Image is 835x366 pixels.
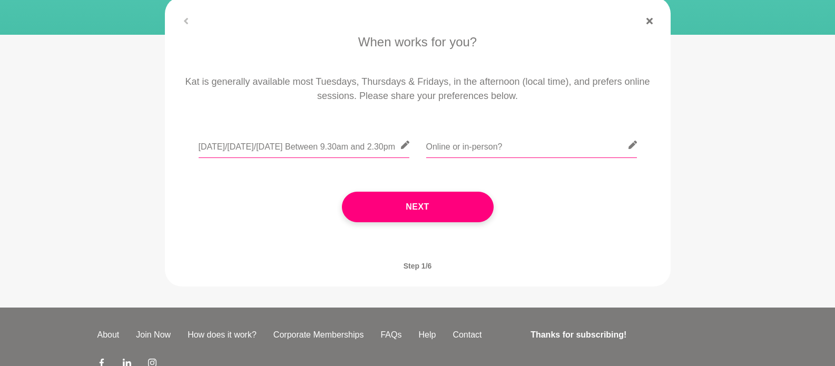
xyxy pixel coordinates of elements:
a: How does it work? [179,329,265,341]
span: Step 1/6 [391,250,445,282]
a: FAQs [372,329,410,341]
a: Corporate Memberships [265,329,372,341]
input: Online or in-person? [426,132,637,158]
input: Suggest 2-3 dates and times over the next 3 weeks [199,132,409,158]
a: Join Now [127,329,179,341]
button: Next [342,192,494,222]
a: About [89,329,128,341]
a: Contact [444,329,490,341]
a: Help [410,329,444,341]
h4: Thanks for subscribing! [531,329,731,341]
p: Kat is generally available most Tuesdays, Thursdays & Fridays, in the afternoon (local time), and... [180,75,656,103]
p: When works for you? [180,33,656,52]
